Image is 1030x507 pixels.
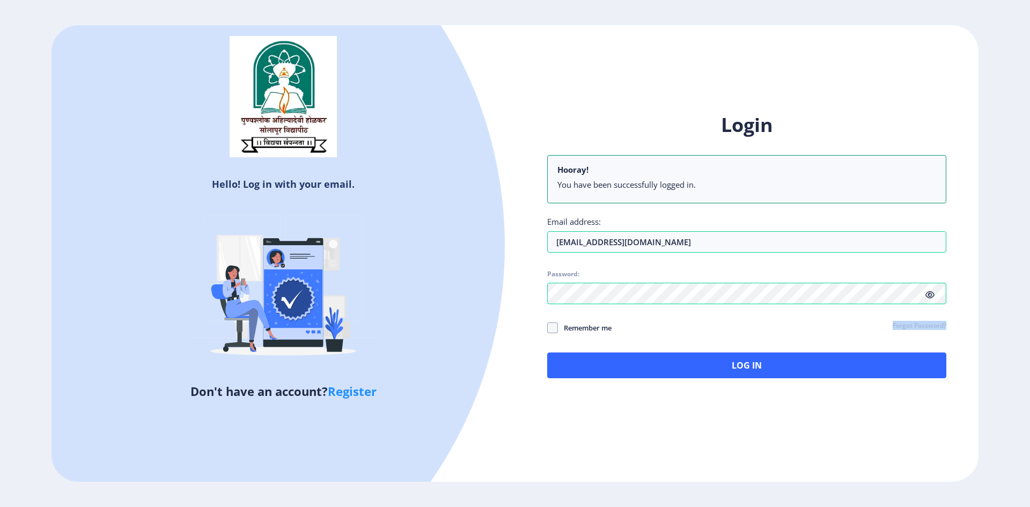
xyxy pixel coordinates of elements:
label: Email address: [547,216,601,227]
img: sulogo.png [230,36,337,157]
h5: Don't have an account? [60,383,507,400]
li: You have been successfully logged in. [557,179,936,190]
a: Register [328,383,377,399]
b: Hooray! [557,164,588,175]
input: Email address [547,231,946,253]
button: Log In [547,352,946,378]
span: Remember me [558,321,612,334]
h1: Login [547,112,946,138]
img: Verified-rafiki.svg [189,195,377,383]
label: Password: [547,270,579,278]
a: Forgot Password? [893,321,946,331]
